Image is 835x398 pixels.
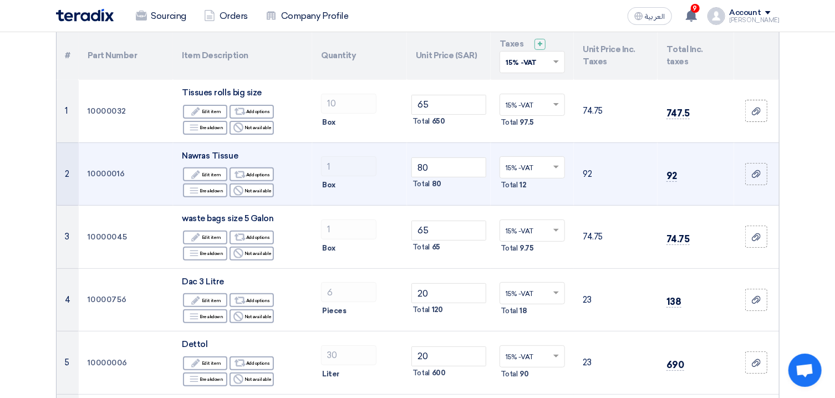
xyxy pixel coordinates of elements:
span: Total [501,117,518,128]
th: Total Inc. taxes [658,31,734,80]
span: + [537,39,543,49]
button: العربية [628,7,672,25]
th: Taxes [491,31,574,80]
span: Dettol [182,339,207,349]
span: Total [501,369,518,380]
td: 10000016 [79,142,174,206]
span: Total [413,178,430,190]
ng-select: VAT [500,345,566,368]
th: # [57,31,79,80]
span: Box [322,117,335,128]
span: 80 [432,178,441,190]
td: 1 [57,80,79,142]
a: Company Profile [257,4,358,28]
a: Orders [195,4,257,28]
th: Quantity [312,31,407,80]
div: Not available [230,121,274,135]
div: Breakdown [183,309,227,323]
span: Box [322,180,335,191]
ng-select: VAT [500,220,566,242]
div: Account [730,8,761,18]
span: 690 [666,359,684,371]
span: 120 [432,304,443,315]
div: Edit item [183,167,227,181]
span: 90 [520,369,528,380]
input: RFQ_STEP1.ITEMS.2.AMOUNT_TITLE [321,220,376,239]
ng-select: VAT [500,282,566,304]
input: Unit Price [411,283,486,303]
span: 74.75 [666,233,690,245]
td: 3 [57,206,79,269]
div: Breakdown [183,247,227,261]
div: Edit item [183,105,227,119]
span: Box [322,243,335,254]
input: RFQ_STEP1.ITEMS.2.AMOUNT_TITLE [321,282,376,302]
span: Total [413,304,430,315]
span: Dac 3 Litre [182,277,224,287]
div: Breakdown [183,121,227,135]
span: 18 [520,305,527,317]
ng-select: VAT [500,94,566,116]
span: 9.75 [520,243,533,254]
td: 2 [57,142,79,206]
span: 12 [520,180,526,191]
th: Unit Price (SAR) [407,31,491,80]
th: Item Description [173,31,312,80]
span: Total [413,368,430,379]
div: [PERSON_NAME] [730,17,780,23]
span: Total [413,116,430,127]
input: Unit Price [411,157,486,177]
th: Unit Price Inc. Taxes [574,31,658,80]
div: Not available [230,247,274,261]
input: Unit Price [411,95,486,115]
span: 65 [432,242,440,253]
div: Not available [230,373,274,386]
span: Total [413,242,430,253]
a: Sourcing [127,4,195,28]
td: 10000006 [79,331,174,395]
td: 10000756 [79,268,174,331]
div: Not available [230,183,274,197]
span: 600 [432,368,446,379]
div: Edit item [183,293,227,307]
ng-select: VAT [500,156,566,178]
div: Edit item [183,231,227,244]
div: Open chat [788,354,822,387]
td: 5 [57,331,79,395]
span: Total [501,243,518,254]
div: Add options [230,105,274,119]
input: RFQ_STEP1.ITEMS.2.AMOUNT_TITLE [321,94,376,114]
td: 74.75 [574,80,658,142]
img: Teradix logo [56,9,114,22]
span: Nawras Tissue [182,151,238,161]
span: Liter [322,369,339,380]
span: 650 [432,116,445,127]
span: waste bags size 5 Galon [182,213,273,223]
div: Add options [230,356,274,370]
input: RFQ_STEP1.ITEMS.2.AMOUNT_TITLE [321,156,376,176]
td: 4 [57,268,79,331]
span: Total [501,180,518,191]
div: Not available [230,309,274,323]
span: 92 [666,170,677,182]
span: Total [501,305,518,317]
img: profile_test.png [707,7,725,25]
td: 23 [574,331,658,395]
td: 10000045 [79,206,174,269]
div: Add options [230,167,274,181]
td: 10000032 [79,80,174,142]
input: Unit Price [411,221,486,241]
div: Add options [230,293,274,307]
th: Part Number [79,31,174,80]
td: 74.75 [574,206,658,269]
span: Pieces [322,305,346,317]
span: 97.5 [520,117,533,128]
td: 92 [574,142,658,206]
span: العربية [645,13,665,21]
span: 9 [691,4,700,13]
div: Add options [230,231,274,244]
input: RFQ_STEP1.ITEMS.2.AMOUNT_TITLE [321,345,376,365]
td: 23 [574,268,658,331]
input: Unit Price [411,346,486,366]
div: Breakdown [183,373,227,386]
